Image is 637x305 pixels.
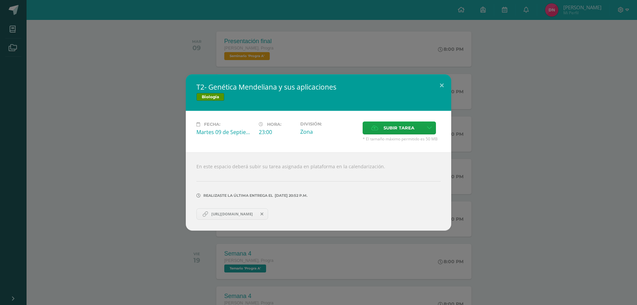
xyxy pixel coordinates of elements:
[273,195,308,196] span: [DATE] 20:52 p.m.
[300,128,357,135] div: Zona
[259,128,295,136] div: 23:00
[363,136,441,142] span: * El tamaño máximo permitido es 50 MB
[256,210,268,218] span: Remover entrega
[204,122,220,127] span: Fecha:
[432,74,451,97] button: Close (Esc)
[196,208,268,220] a: [URL][DOMAIN_NAME]
[196,93,224,101] span: Biología
[267,122,281,127] span: Hora:
[208,211,256,217] span: [URL][DOMAIN_NAME]
[300,121,357,126] label: División:
[186,152,451,231] div: En este espacio deberá subir su tarea asignada en plataforma en la calendarización.
[203,193,273,198] span: Realizaste la última entrega el
[196,82,441,92] h2: T2- Genética Mendeliana y sus aplicaciones
[196,128,253,136] div: Martes 09 de Septiembre
[384,122,414,134] span: Subir tarea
